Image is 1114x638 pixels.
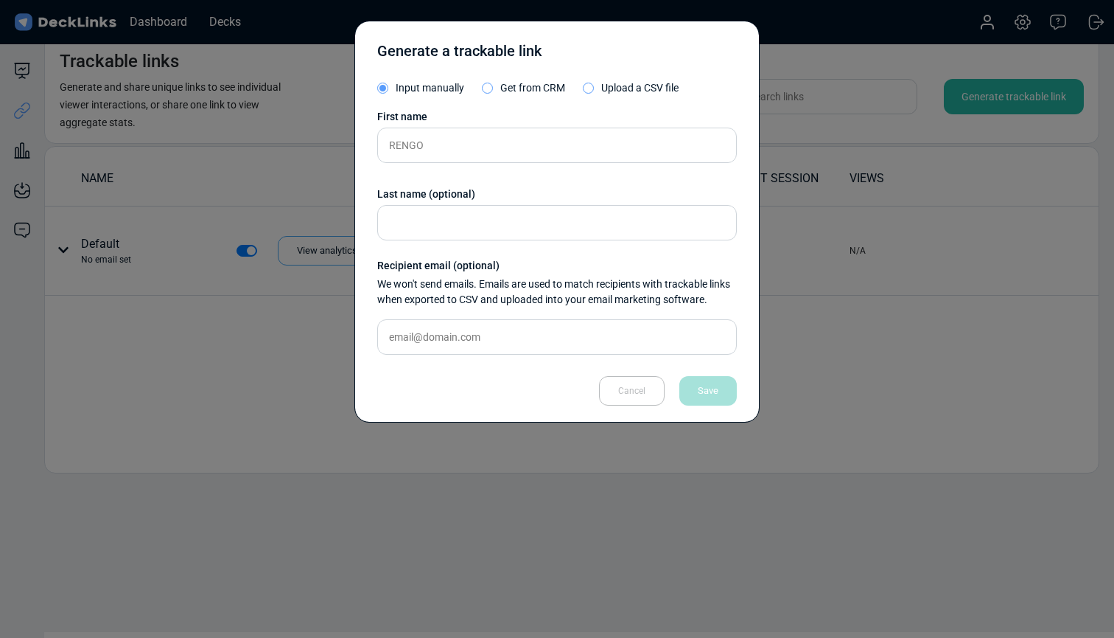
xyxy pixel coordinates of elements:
div: Recipient email (optional) [377,258,737,274]
input: email@domain.com [377,319,737,355]
span: Upload a CSV file [601,82,679,94]
span: Get from CRM [500,82,565,94]
div: We won't send emails. Emails are used to match recipients with trackable links when exported to C... [377,277,737,308]
span: Input manually [396,82,464,94]
div: Generate a trackable link [377,40,542,69]
div: First name [377,109,737,125]
div: Last name (optional) [377,187,737,202]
